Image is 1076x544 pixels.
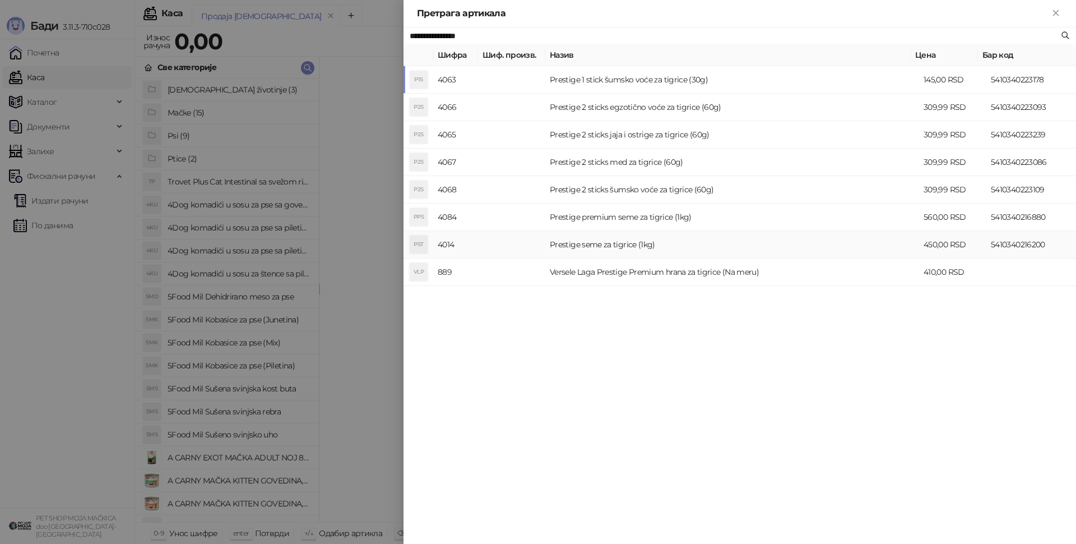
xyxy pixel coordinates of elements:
[986,149,1076,176] td: 5410340223086
[545,231,919,259] td: Prestige seme za tigrice (1kg)
[1049,7,1063,20] button: Close
[410,126,428,144] div: P2S
[545,94,919,121] td: Prestige 2 sticks egzotično voće za tigrice (60g)
[545,149,919,176] td: Prestige 2 sticks med za tigrice (60g)
[986,121,1076,149] td: 5410340223239
[545,259,919,286] td: Versele Laga Prestige Premium hrana za tigrice (Na meru)
[919,94,986,121] td: 309,99 RSD
[919,121,986,149] td: 309,99 RSD
[410,71,428,89] div: P1S
[433,231,478,259] td: 4014
[433,121,478,149] td: 4065
[919,176,986,204] td: 309,99 RSD
[410,181,428,199] div: P2S
[410,98,428,116] div: P2S
[433,94,478,121] td: 4066
[417,7,1049,20] div: Претрага артикала
[986,176,1076,204] td: 5410340223109
[410,208,428,226] div: PPS
[433,259,478,286] td: 889
[911,44,978,66] th: Цена
[919,66,986,94] td: 145,00 RSD
[433,176,478,204] td: 4068
[478,44,545,66] th: Шиф. произв.
[433,66,478,94] td: 4063
[919,204,986,231] td: 560,00 RSD
[986,66,1076,94] td: 5410340223178
[545,204,919,231] td: Prestige premium seme za tigrice (1kg)
[545,121,919,149] td: Prestige 2 sticks jaja i ostrige za tigrice (60g)
[986,204,1076,231] td: 5410340216880
[978,44,1068,66] th: Бар код
[433,44,478,66] th: Шифра
[919,231,986,259] td: 450,00 RSD
[433,149,478,176] td: 4067
[919,149,986,176] td: 309,99 RSD
[545,176,919,204] td: Prestige 2 sticks šumsko voće za tigrice (60g)
[410,263,428,281] div: VLP
[545,44,911,66] th: Назив
[410,236,428,253] div: PST
[545,66,919,94] td: Prestige 1 stick šumsko voće za tigrice (30g)
[986,94,1076,121] td: 5410340223093
[410,153,428,171] div: P2S
[986,231,1076,259] td: 5410340216200
[433,204,478,231] td: 4084
[919,259,986,286] td: 410,00 RSD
